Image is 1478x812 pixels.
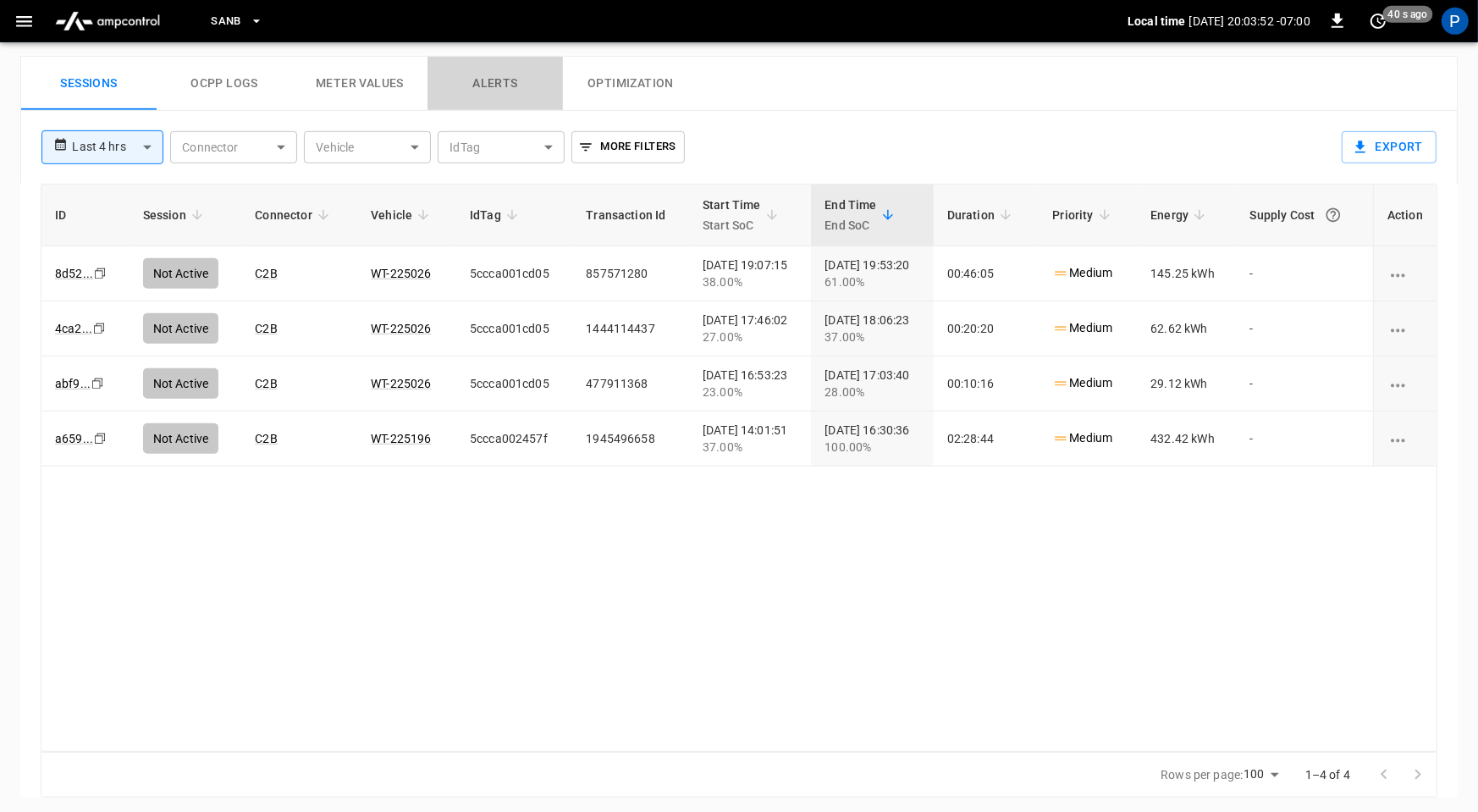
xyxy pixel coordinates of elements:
a: C2B [255,267,277,280]
a: WT-225196 [371,432,431,445]
td: - [1237,356,1373,412]
td: 1945496658 [572,412,689,467]
div: [DATE] 19:07:15 [703,257,797,290]
p: 1–4 of 4 [1305,766,1350,783]
td: 1444114437 [572,301,689,356]
td: 5ccca001cd05 [456,301,572,356]
span: Vehicle [371,205,434,225]
span: Session [143,205,208,225]
td: - [1237,301,1373,356]
img: ampcontrol.io logo [48,5,167,37]
div: 61.00% [824,273,919,290]
button: Ocpp logs [157,57,292,111]
div: Not Active [143,368,219,399]
button: Sessions [21,57,157,111]
a: C2B [255,322,277,335]
p: Medium [1052,374,1112,392]
div: Supply Cost [1250,200,1359,230]
button: The cost of your charging session based on your supply rates [1318,200,1348,230]
div: [DATE] 18:06:23 [824,312,919,345]
button: Alerts [427,57,563,111]
div: charging session options [1387,265,1423,282]
span: Connector [255,205,334,225]
button: SanB [204,5,270,38]
a: WT-225026 [371,377,431,390]
div: copy [92,264,109,283]
th: Transaction Id [572,185,689,246]
a: WT-225026 [371,322,431,335]
td: 5ccca002457f [456,412,572,467]
button: More Filters [571,131,684,163]
p: Medium [1052,319,1112,337]
div: 28.00% [824,384,919,400]
a: abf9... [55,377,91,390]
div: sessions table [41,184,1437,752]
div: 37.00% [824,329,919,345]
a: C2B [255,377,277,390]
td: 00:46:05 [934,246,1040,301]
div: Not Active [143,258,219,289]
td: 00:10:16 [934,356,1040,412]
td: 00:20:20 [934,301,1040,356]
a: 8d52... [55,267,93,280]
span: SanB [211,12,241,31]
div: [DATE] 19:53:20 [824,257,919,290]
td: - [1237,246,1373,301]
div: Start Time [703,195,761,235]
div: charging session options [1387,320,1423,337]
td: 5ccca001cd05 [456,356,572,412]
td: 29.12 kWh [1137,356,1236,412]
span: Priority [1052,205,1115,225]
button: Meter Values [292,57,427,111]
button: Optimization [563,57,698,111]
td: 432.42 kWh [1137,412,1236,467]
a: 4ca2... [55,322,92,335]
div: Not Active [143,313,219,344]
div: copy [90,374,107,393]
div: 100 [1244,762,1284,787]
div: Not Active [143,423,219,454]
div: copy [91,319,108,338]
div: 37.00% [703,439,797,456]
span: IdTag [470,205,523,225]
button: Export [1342,131,1437,163]
div: Last 4 hrs [72,131,163,163]
td: 5ccca001cd05 [456,246,572,301]
div: profile-icon [1442,8,1469,35]
td: 145.25 kWh [1137,246,1236,301]
span: Energy [1150,205,1211,225]
p: [DATE] 20:03:52 -07:00 [1189,13,1310,30]
div: 100.00% [824,439,919,456]
span: Duration [947,205,1017,225]
td: 477911368 [572,356,689,412]
td: 857571280 [572,246,689,301]
div: 27.00% [703,329,797,345]
td: - [1237,412,1373,467]
div: charging session options [1387,375,1423,392]
div: copy [92,429,109,448]
div: End Time [824,195,876,235]
td: 62.62 kWh [1137,301,1236,356]
a: C2B [255,432,277,445]
td: 02:28:44 [934,412,1040,467]
p: Start SoC [703,215,761,235]
p: Rows per page: [1161,766,1243,783]
div: [DATE] 16:53:23 [703,367,797,400]
th: ID [41,185,130,246]
table: sessions table [41,185,1437,467]
span: 40 s ago [1383,6,1433,23]
div: [DATE] 14:01:51 [703,422,797,456]
div: [DATE] 17:03:40 [824,367,919,400]
div: charging session options [1387,430,1423,447]
div: [DATE] 16:30:36 [824,422,919,456]
span: End TimeEnd SoC [824,195,898,235]
p: Medium [1052,264,1112,282]
p: Medium [1052,429,1112,447]
p: End SoC [824,215,876,235]
div: [DATE] 17:46:02 [703,312,797,345]
th: Action [1373,185,1437,246]
a: WT-225026 [371,267,431,280]
p: Local time [1128,13,1186,30]
div: 23.00% [703,384,797,400]
span: Start TimeStart SoC [703,195,783,235]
